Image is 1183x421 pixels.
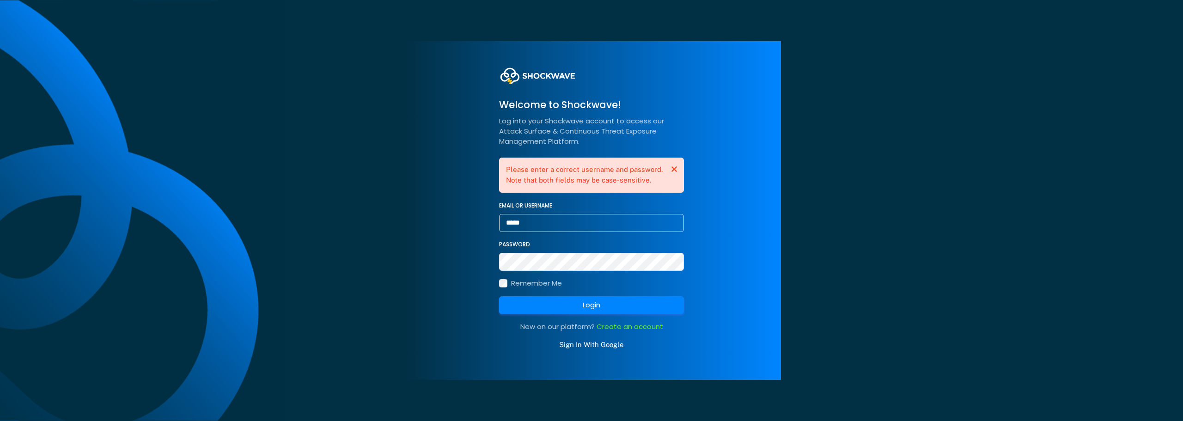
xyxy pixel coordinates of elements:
div: Please enter a correct username and password. Note that both fields may be case-sensitive. [506,165,663,186]
img: Logo [499,63,576,86]
span: New on our platform? [520,322,595,331]
button: Login [499,296,684,314]
label: Password [499,239,530,249]
h4: Welcome to Shockwave! [499,98,684,112]
a: Sign In With Google [559,341,624,348]
label: Remember Me [511,278,562,289]
label: Email or Username [499,201,552,210]
a: Create an account [597,322,663,331]
p: Log into your Shockwave account to access our Attack Surface & Continuous Threat Exposure Managem... [499,116,684,146]
button: Close [665,158,684,181]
